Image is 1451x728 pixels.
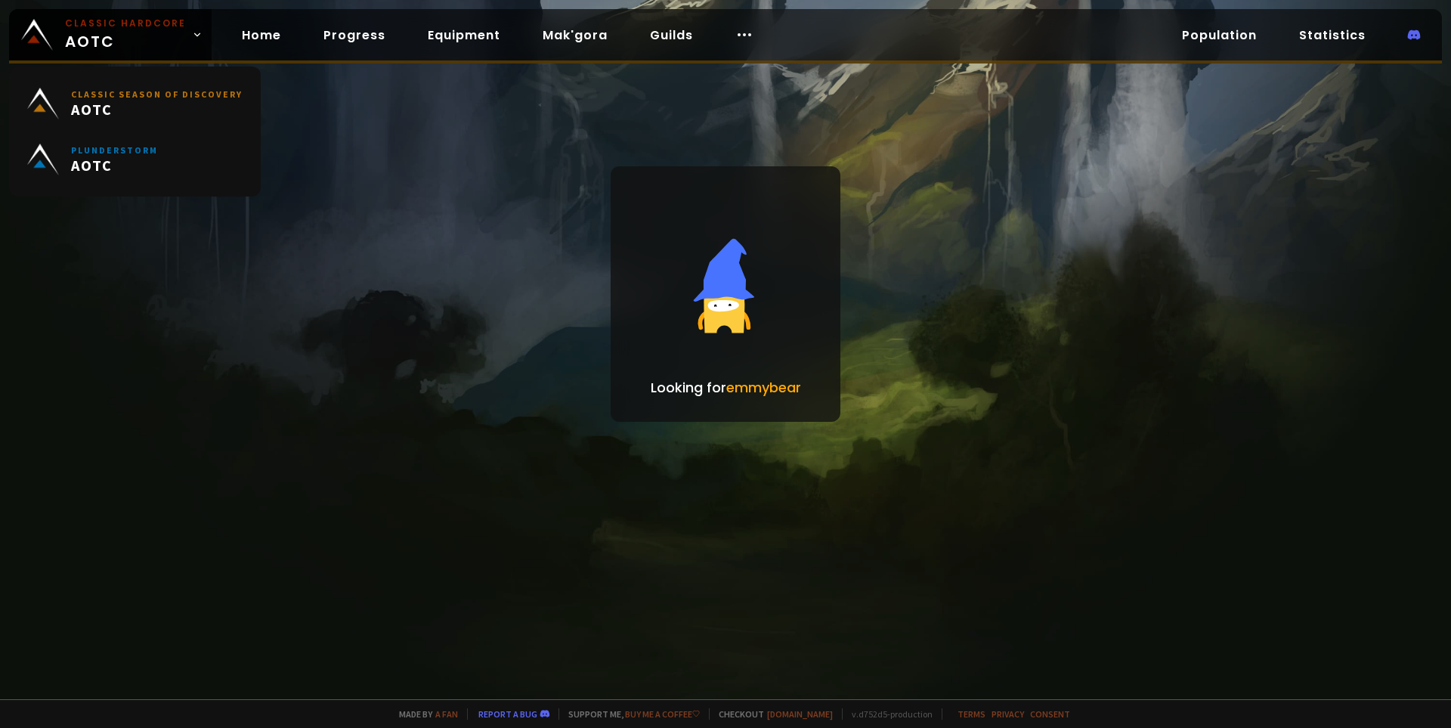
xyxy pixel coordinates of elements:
[531,20,620,51] a: Mak'gora
[1287,20,1378,51] a: Statistics
[767,708,833,720] a: [DOMAIN_NAME]
[478,708,537,720] a: Report a bug
[1030,708,1070,720] a: Consent
[18,132,252,187] a: PlunderstormAOTC
[558,708,700,720] span: Support me,
[992,708,1024,720] a: Privacy
[9,9,212,60] a: Classic HardcoreAOTC
[230,20,293,51] a: Home
[638,20,705,51] a: Guilds
[709,708,833,720] span: Checkout
[71,88,243,100] small: Classic Season of Discovery
[726,378,801,397] span: emmybear
[625,708,700,720] a: Buy me a coffee
[311,20,398,51] a: Progress
[71,144,158,156] small: Plunderstorm
[416,20,512,51] a: Equipment
[842,708,933,720] span: v. d752d5 - production
[71,156,158,175] span: AOTC
[958,708,985,720] a: Terms
[71,100,243,119] span: AOTC
[65,17,186,53] span: AOTC
[651,377,801,398] p: Looking for
[18,76,252,132] a: Classic Season of DiscoveryAOTC
[435,708,458,720] a: a fan
[1170,20,1269,51] a: Population
[65,17,186,30] small: Classic Hardcore
[390,708,458,720] span: Made by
